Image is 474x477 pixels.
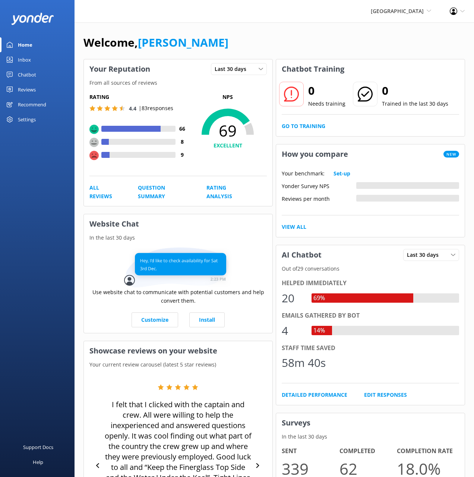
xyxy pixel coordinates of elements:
[276,245,327,265] h3: AI Chatbot
[364,391,407,399] a: Edit Responses
[276,413,465,433] h3: Surveys
[84,214,272,234] h3: Website Chat
[132,312,178,327] a: Customize
[443,151,459,158] span: New
[282,354,326,372] div: 58m 40s
[407,251,443,259] span: Last 30 days
[215,65,251,73] span: Last 30 days
[84,361,272,369] p: Your current review carousel (latest 5 star reviews)
[176,125,189,133] h4: 66
[282,322,304,340] div: 4
[18,37,32,52] div: Home
[282,195,356,202] div: Reviews per month
[382,100,448,108] p: Trained in the last 30 days
[18,52,31,67] div: Inbox
[339,446,397,456] h4: Completed
[282,182,356,189] div: Yonder Survey NPS
[23,440,53,455] div: Support Docs
[282,446,339,456] h4: Sent
[33,455,43,470] div: Help
[334,169,350,178] a: Set-up
[282,122,325,130] a: Go to Training
[84,79,272,87] p: From all sources of reviews
[282,223,306,231] a: View All
[84,341,272,361] h3: Showcase reviews on your website
[124,247,232,288] img: conversation...
[276,265,465,273] p: Out of 29 conversations
[84,234,272,242] p: In the last 30 days
[282,391,347,399] a: Detailed Performance
[282,289,304,307] div: 20
[397,446,455,456] h4: Completion Rate
[282,169,325,178] p: Your benchmark:
[89,288,267,305] p: Use website chat to communicate with potential customers and help convert them.
[139,104,173,112] p: | 83 responses
[176,138,189,146] h4: 8
[89,184,121,200] a: All Reviews
[138,184,190,200] a: Question Summary
[282,343,459,353] div: Staff time saved
[18,97,46,112] div: Recommend
[83,34,228,52] h1: Welcome,
[189,312,225,327] a: Install
[84,59,156,79] h3: Your Reputation
[312,293,327,303] div: 69%
[189,93,267,101] p: NPS
[189,121,267,140] span: 69
[371,7,424,15] span: [GEOGRAPHIC_DATA]
[89,93,189,101] h5: Rating
[18,112,36,127] div: Settings
[308,100,345,108] p: Needs training
[206,184,250,200] a: Rating Analysis
[176,151,189,159] h4: 9
[276,433,465,441] p: In the last 30 days
[308,82,345,100] h2: 0
[129,105,136,112] span: 4.4
[276,59,350,79] h3: Chatbot Training
[18,67,36,82] div: Chatbot
[312,326,327,336] div: 14%
[282,278,459,288] div: Helped immediately
[282,311,459,321] div: Emails gathered by bot
[276,144,354,164] h3: How you compare
[138,35,228,50] a: [PERSON_NAME]
[382,82,448,100] h2: 0
[189,141,267,150] h4: EXCELLENT
[11,13,54,25] img: yonder-white-logo.png
[18,82,36,97] div: Reviews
